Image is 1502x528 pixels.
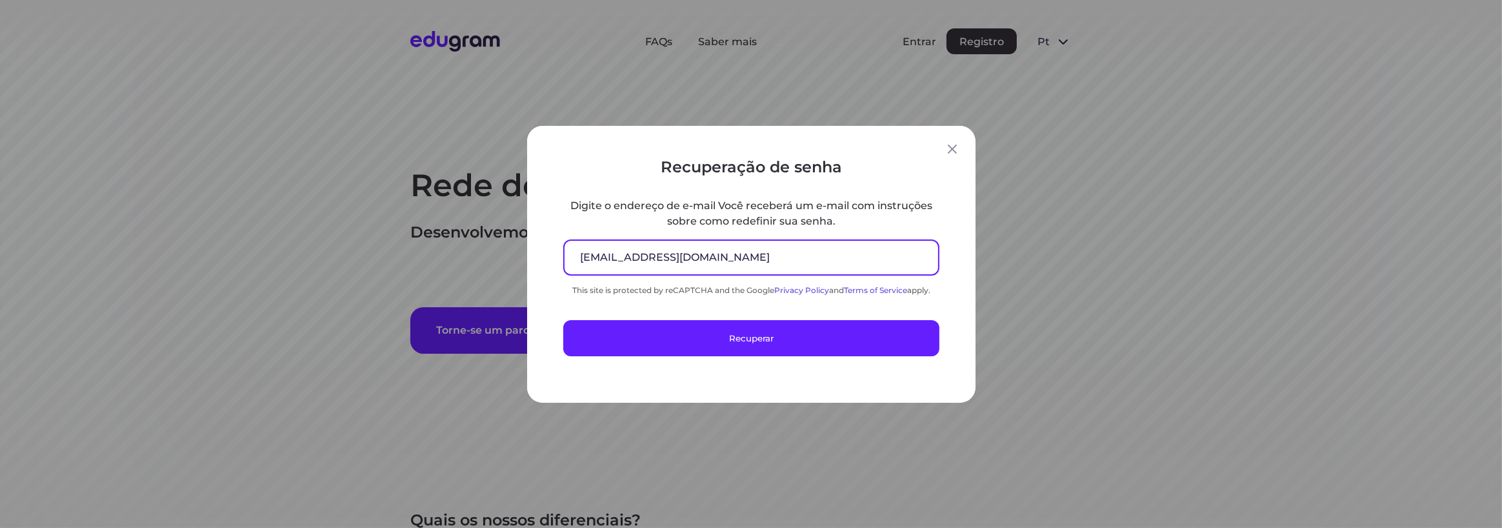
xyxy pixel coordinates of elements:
[563,285,939,294] div: This site is protected by reCAPTCHA and the Google and apply.
[844,285,907,294] a: Terms of Service
[774,285,829,294] a: Privacy Policy
[563,320,939,356] button: Recuperar
[565,240,938,274] input: E-mail
[563,157,939,178] p: Recuperação de senha
[563,198,939,228] p: Digite o endereço de e-mail Você receberá um e-mail com instruções sobre como redefinir sua senha.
